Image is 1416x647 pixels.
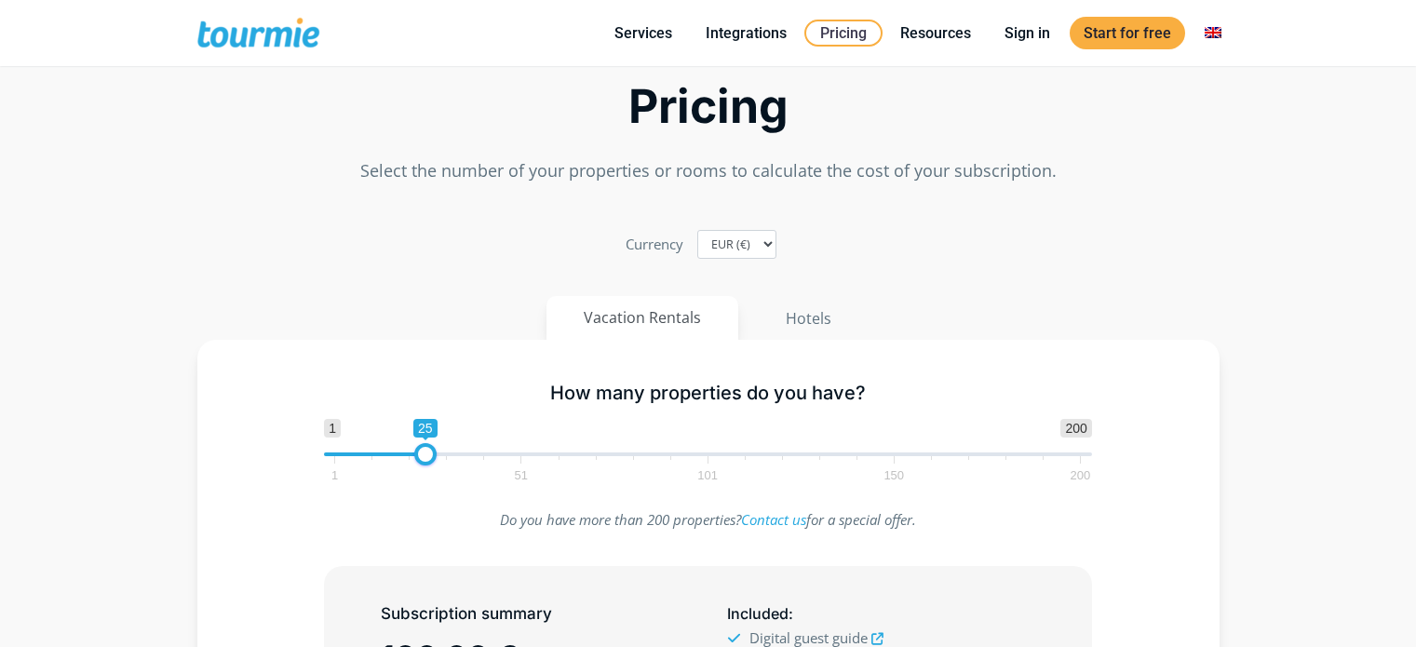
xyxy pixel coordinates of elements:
a: Services [600,21,686,45]
a: Resources [886,21,985,45]
span: Included [727,604,789,623]
label: Currency [626,232,683,257]
a: Integrations [692,21,801,45]
span: 1 [329,471,341,479]
h5: Subscription summary [381,602,688,626]
span: 101 [695,471,721,479]
p: Select the number of your properties or rooms to calculate the cost of your subscription. [197,158,1220,183]
span: 200 [1068,471,1094,479]
a: Start for free [1070,17,1185,49]
h5: : [727,602,1034,626]
h5: How many properties do you have? [324,382,1092,405]
button: Vacation Rentals [546,296,738,340]
span: 200 [1060,419,1091,438]
a: Pricing [804,20,883,47]
button: Hotels [748,296,870,341]
span: 1 [324,419,341,438]
span: 25 [413,419,438,438]
span: 150 [881,471,907,479]
h2: Pricing [197,85,1220,128]
span: 51 [512,471,531,479]
a: Contact us [741,510,806,529]
span: Digital guest guide [749,628,868,647]
a: Sign in [991,21,1064,45]
p: Do you have more than 200 properties? for a special offer. [324,507,1092,532]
